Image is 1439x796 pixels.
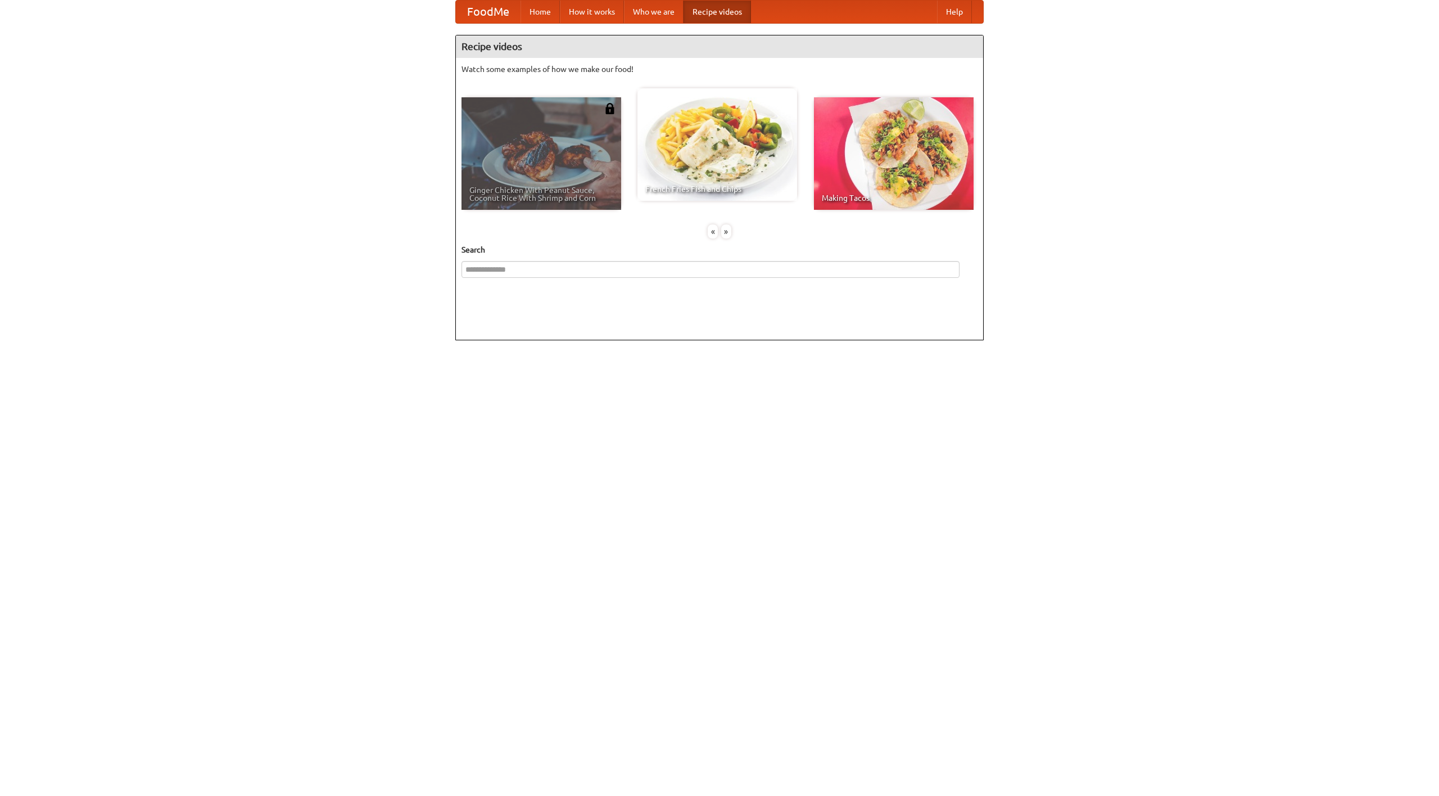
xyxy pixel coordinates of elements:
div: « [708,224,718,239]
a: Who we are [624,1,684,23]
a: Making Tacos [814,97,974,210]
span: Making Tacos [822,194,966,202]
a: Help [937,1,972,23]
a: FoodMe [456,1,521,23]
a: Recipe videos [684,1,751,23]
a: French Fries Fish and Chips [637,88,797,201]
a: How it works [560,1,624,23]
span: French Fries Fish and Chips [645,185,789,193]
div: » [721,224,731,239]
h4: Recipe videos [456,35,983,58]
a: Home [521,1,560,23]
img: 483408.png [604,103,616,114]
p: Watch some examples of how we make our food! [461,64,978,75]
h5: Search [461,244,978,255]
